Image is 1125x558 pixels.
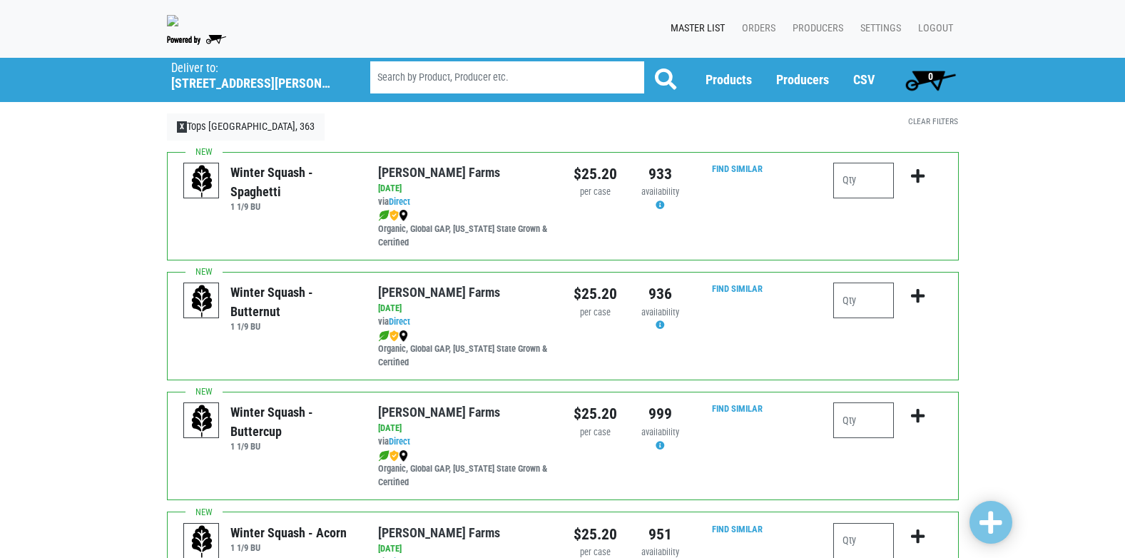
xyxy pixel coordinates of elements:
span: availability [641,547,679,557]
h5: [STREET_ADDRESS][PERSON_NAME] [171,76,334,91]
div: 951 [638,523,682,546]
span: Tops Fayetteville, 363 (5351 N Burdick St, Fayetteville, NY 13066, USA) [171,58,345,91]
img: Powered by Big Wheelbarrow [167,35,226,45]
a: Find Similar [712,403,763,414]
div: [DATE] [378,422,551,435]
a: Direct [389,316,410,327]
img: map_marker-0e94453035b3232a4d21701695807de9.png [399,450,408,462]
span: availability [641,307,679,318]
div: [DATE] [378,542,551,556]
span: X [177,121,188,133]
div: per case [574,426,617,440]
div: via [378,196,551,209]
input: Qty [833,402,894,438]
h6: 1 1/9 BU [230,321,357,332]
img: placeholder-variety-43d6402dacf2d531de610a020419775a.svg [184,403,220,439]
div: Winter Squash - Acorn [230,523,347,542]
input: Search by Product, Producer etc. [370,61,644,93]
div: via [378,315,551,329]
div: Winter Squash - Butternut [230,283,357,321]
a: Find Similar [712,163,763,174]
a: CSV [853,72,875,87]
a: Producers [781,15,849,42]
a: Settings [849,15,907,42]
div: 933 [638,163,682,186]
span: availability [641,186,679,197]
a: Logout [907,15,959,42]
div: Organic, Global GAP, [US_STATE] State Grown & Certified [378,449,551,489]
div: per case [574,306,617,320]
a: [PERSON_NAME] Farms [378,285,500,300]
div: $25.20 [574,283,617,305]
h6: 1 1/9 BU [230,542,347,553]
span: 0 [928,71,933,82]
a: Producers [776,72,829,87]
a: 0 [899,66,962,94]
a: Direct [389,196,410,207]
div: [DATE] [378,302,551,315]
div: Winter Squash - Buttercup [230,402,357,441]
img: leaf-e5c59151409436ccce96b2ca1b28e03c.png [378,330,390,342]
a: Orders [731,15,781,42]
a: [PERSON_NAME] Farms [378,525,500,540]
div: Organic, Global GAP, [US_STATE] State Grown & Certified [378,329,551,370]
div: Winter Squash - Spaghetti [230,163,357,201]
div: via [378,435,551,449]
div: Organic, Global GAP, [US_STATE] State Grown & Certified [378,209,551,250]
img: safety-e55c860ca8c00a9c171001a62a92dabd.png [390,330,399,342]
div: per case [574,186,617,199]
a: Clear Filters [908,116,958,126]
img: placeholder-variety-43d6402dacf2d531de610a020419775a.svg [184,283,220,319]
img: 279edf242af8f9d49a69d9d2afa010fb.png [167,15,178,26]
a: XTops [GEOGRAPHIC_DATA], 363 [167,113,325,141]
img: map_marker-0e94453035b3232a4d21701695807de9.png [399,210,408,221]
a: [PERSON_NAME] Farms [378,405,500,420]
img: safety-e55c860ca8c00a9c171001a62a92dabd.png [390,450,399,462]
img: placeholder-variety-43d6402dacf2d531de610a020419775a.svg [184,163,220,199]
div: $25.20 [574,402,617,425]
h6: 1 1/9 BU [230,201,357,212]
img: safety-e55c860ca8c00a9c171001a62a92dabd.png [390,210,399,221]
img: leaf-e5c59151409436ccce96b2ca1b28e03c.png [378,450,390,462]
img: map_marker-0e94453035b3232a4d21701695807de9.png [399,330,408,342]
div: 936 [638,283,682,305]
a: Find Similar [712,283,763,294]
span: availability [641,427,679,437]
div: $25.20 [574,523,617,546]
div: $25.20 [574,163,617,186]
a: Products [706,72,752,87]
input: Qty [833,163,894,198]
a: [PERSON_NAME] Farms [378,165,500,180]
a: Master List [659,15,731,42]
input: Qty [833,283,894,318]
a: Find Similar [712,524,763,534]
p: Deliver to: [171,61,334,76]
h6: 1 1/9 BU [230,441,357,452]
div: 999 [638,402,682,425]
img: leaf-e5c59151409436ccce96b2ca1b28e03c.png [378,210,390,221]
a: Direct [389,436,410,447]
div: [DATE] [378,182,551,196]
